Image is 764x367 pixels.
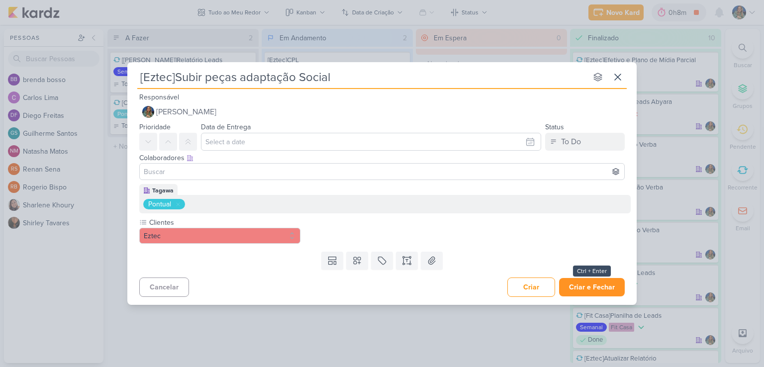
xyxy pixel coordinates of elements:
span: [PERSON_NAME] [156,106,216,118]
button: Cancelar [139,277,189,297]
label: Clientes [148,217,300,228]
button: [PERSON_NAME] [139,103,625,121]
img: Isabella Gutierres [142,106,154,118]
label: Status [545,123,564,131]
label: Prioridade [139,123,171,131]
label: Data de Entrega [201,123,251,131]
div: Colaboradores [139,153,625,163]
div: Tagawa [152,186,174,195]
button: Criar [507,277,555,297]
div: Ctrl + Enter [573,266,611,276]
div: To Do [561,136,581,148]
input: Select a date [201,133,541,151]
input: Kard Sem Título [137,68,587,86]
input: Buscar [142,166,622,178]
button: Eztec [139,228,300,244]
label: Responsável [139,93,179,101]
div: Pontual [148,199,171,209]
button: Criar e Fechar [559,278,625,296]
button: To Do [545,133,625,151]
